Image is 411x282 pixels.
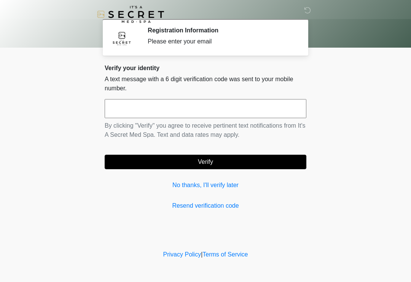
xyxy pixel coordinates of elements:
a: Resend verification code [105,201,306,210]
a: Terms of Service [202,251,248,258]
a: Privacy Policy [163,251,201,258]
a: No thanks, I'll verify later [105,181,306,190]
h2: Verify your identity [105,64,306,72]
p: By clicking "Verify" you agree to receive pertinent text notifications from It's A Secret Med Spa... [105,121,306,139]
button: Verify [105,155,306,169]
img: It's A Secret Med Spa Logo [97,6,164,23]
div: Please enter your email [148,37,295,46]
p: A text message with a 6 digit verification code was sent to your mobile number. [105,75,306,93]
img: Agent Avatar [110,27,133,50]
h2: Registration Information [148,27,295,34]
a: | [201,251,202,258]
